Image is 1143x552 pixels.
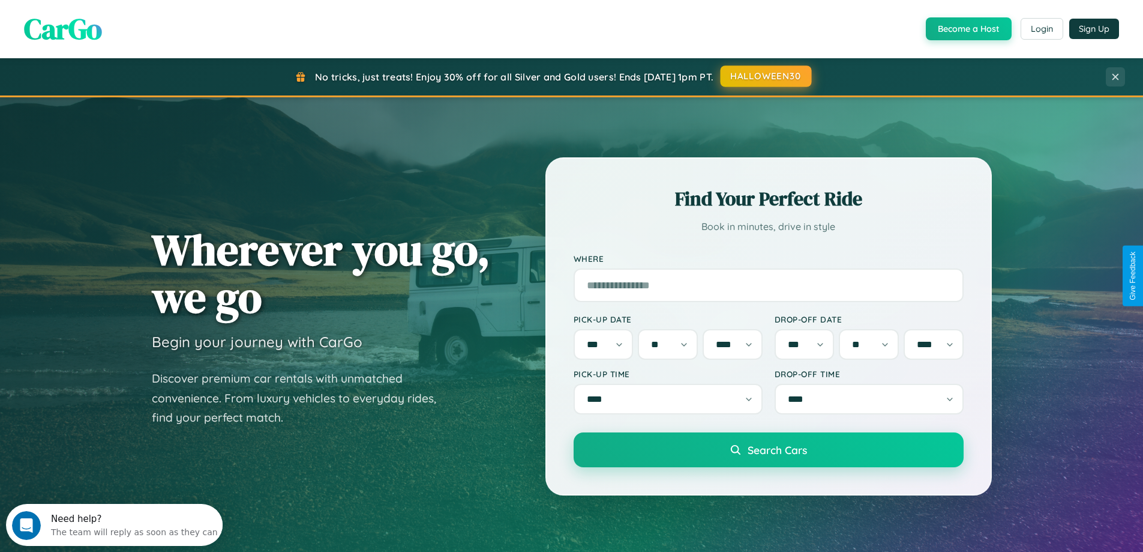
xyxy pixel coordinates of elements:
[926,17,1012,40] button: Become a Host
[574,186,964,212] h2: Find Your Perfect Ride
[6,504,223,546] iframe: Intercom live chat discovery launcher
[574,432,964,467] button: Search Cars
[24,9,102,49] span: CarGo
[775,369,964,379] label: Drop-off Time
[748,443,807,456] span: Search Cars
[574,369,763,379] label: Pick-up Time
[721,65,812,87] button: HALLOWEEN30
[574,314,763,324] label: Pick-up Date
[1069,19,1119,39] button: Sign Up
[45,10,212,20] div: Need help?
[1129,252,1137,300] div: Give Feedback
[12,511,41,540] iframe: Intercom live chat
[574,218,964,235] p: Book in minutes, drive in style
[315,71,713,83] span: No tricks, just treats! Enjoy 30% off for all Silver and Gold users! Ends [DATE] 1pm PT.
[152,333,362,351] h3: Begin your journey with CarGo
[574,253,964,264] label: Where
[45,20,212,32] div: The team will reply as soon as they can
[5,5,223,38] div: Open Intercom Messenger
[1021,18,1063,40] button: Login
[152,226,490,321] h1: Wherever you go, we go
[775,314,964,324] label: Drop-off Date
[152,369,452,428] p: Discover premium car rentals with unmatched convenience. From luxury vehicles to everyday rides, ...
